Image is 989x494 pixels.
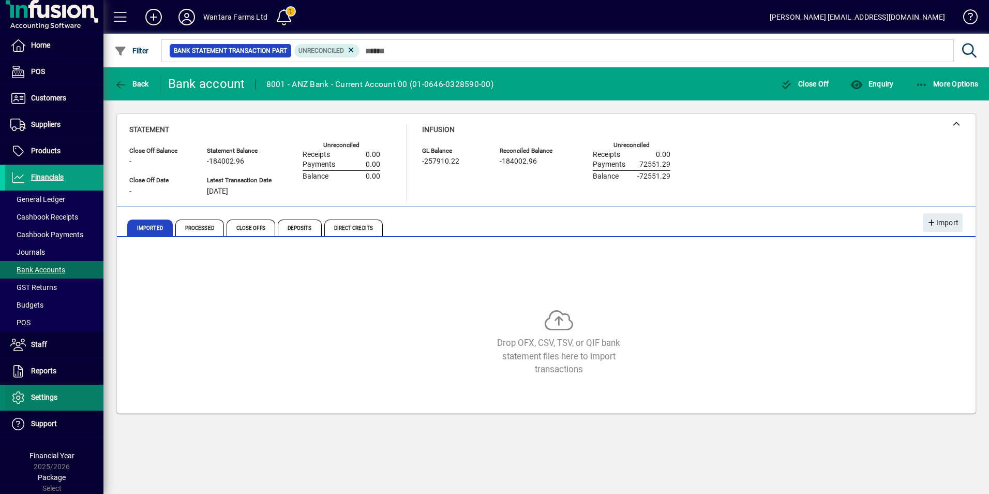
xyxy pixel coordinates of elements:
[278,220,322,236] span: Deposits
[31,67,45,76] span: POS
[207,148,272,154] span: Statement Balance
[10,230,83,239] span: Cashbook Payments
[593,161,625,169] span: Payments
[129,187,131,196] span: -
[5,138,103,164] a: Products
[5,243,103,261] a: Journals
[5,112,103,138] a: Suppliers
[38,473,66,482] span: Package
[593,172,619,181] span: Balance
[5,59,103,85] a: POS
[175,220,224,236] span: Processed
[170,8,203,26] button: Profile
[129,157,131,166] span: -
[129,177,191,184] span: Close Off Date
[29,452,74,460] span: Financial Year
[114,47,149,55] span: Filter
[207,157,244,166] span: -184002.96
[31,393,57,401] span: Settings
[481,337,636,376] div: Drop OFX, CSV, TSV, or QIF bank statement files here to import transactions
[10,213,78,221] span: Cashbook Receipts
[927,214,958,231] span: Import
[422,157,459,166] span: -257910.22
[923,213,963,232] button: Import
[5,279,103,296] a: GST Returns
[5,296,103,314] a: Budgets
[129,148,191,154] span: Close Off Balance
[5,191,103,208] a: General Ledger
[114,80,149,88] span: Back
[5,226,103,243] a: Cashbook Payments
[916,80,979,88] span: More Options
[10,195,65,204] span: General Ledger
[31,41,50,49] span: Home
[103,75,160,93] app-page-header-button: Back
[770,9,945,25] div: [PERSON_NAME] [EMAIL_ADDRESS][DOMAIN_NAME]
[422,148,484,154] span: GL Balance
[203,9,267,25] div: Wantara Farms Ltd
[5,261,103,279] a: Bank Accounts
[500,157,537,166] span: -184002.96
[500,148,562,154] span: Reconciled Balance
[10,318,31,327] span: POS
[10,301,43,309] span: Budgets
[31,340,47,348] span: Staff
[31,367,56,375] span: Reports
[324,220,383,236] span: Direct Credits
[656,151,670,159] span: 0.00
[5,85,103,111] a: Customers
[5,33,103,59] a: Home
[207,177,272,184] span: Latest Transaction Date
[31,419,57,428] span: Support
[323,142,359,149] label: Unreconciled
[613,142,650,149] label: Unreconciled
[31,120,61,128] span: Suppliers
[366,151,380,159] span: 0.00
[5,314,103,331] a: POS
[913,75,981,93] button: More Options
[10,283,57,292] span: GST Returns
[298,47,344,54] span: Unreconciled
[5,411,103,437] a: Support
[5,208,103,226] a: Cashbook Receipts
[10,266,65,274] span: Bank Accounts
[781,80,829,88] span: Close Off
[10,248,45,256] span: Journals
[207,187,228,196] span: [DATE]
[848,75,896,93] button: Enquiry
[227,220,275,236] span: Close Offs
[31,94,66,102] span: Customers
[174,46,287,56] span: Bank Statement Transaction Part
[303,151,330,159] span: Receipts
[31,173,64,181] span: Financials
[303,172,328,181] span: Balance
[266,76,493,93] div: 8001 - ANZ Bank - Current Account 00 (01-0646-0328590-00)
[303,161,335,169] span: Payments
[366,161,380,169] span: 0.00
[778,75,832,93] button: Close Off
[593,151,620,159] span: Receipts
[31,147,61,155] span: Products
[5,385,103,411] a: Settings
[637,172,670,181] span: -72551.29
[955,2,976,36] a: Knowledge Base
[112,75,152,93] button: Back
[112,41,152,60] button: Filter
[850,80,893,88] span: Enquiry
[294,44,360,57] mat-chip: Reconciliation Status: Unreconciled
[168,76,245,92] div: Bank account
[137,8,170,26] button: Add
[366,172,380,181] span: 0.00
[5,358,103,384] a: Reports
[127,220,173,236] span: Imported
[5,332,103,358] a: Staff
[639,161,670,169] span: 72551.29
